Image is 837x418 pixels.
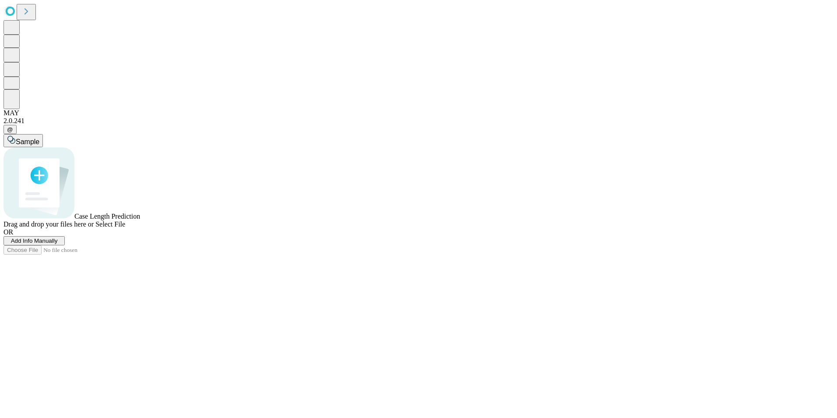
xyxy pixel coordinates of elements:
button: @ [4,125,17,134]
span: Select File [95,220,125,228]
div: MAY [4,109,833,117]
span: OR [4,228,13,236]
div: 2.0.241 [4,117,833,125]
button: Sample [4,134,43,147]
span: Sample [16,138,39,145]
span: Drag and drop your files here or [4,220,94,228]
button: Add Info Manually [4,236,65,245]
span: Case Length Prediction [74,213,140,220]
span: Add Info Manually [11,237,58,244]
span: @ [7,126,13,133]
